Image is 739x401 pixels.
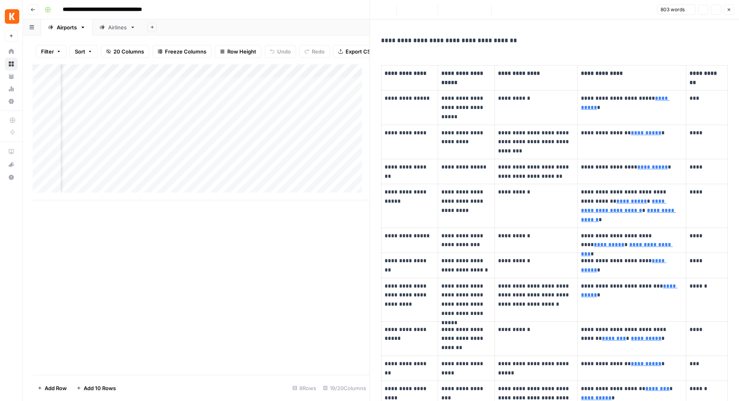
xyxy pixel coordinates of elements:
button: Redo [299,45,330,58]
span: Freeze Columns [165,47,206,56]
button: Add 10 Rows [72,382,121,395]
span: Filter [41,47,54,56]
a: Browse [5,58,18,70]
button: Row Height [215,45,261,58]
button: 20 Columns [101,45,149,58]
div: 8 Rows [289,382,320,395]
div: Airlines [108,23,127,31]
button: Help + Support [5,171,18,184]
button: Freeze Columns [152,45,212,58]
span: 803 words [661,6,685,13]
button: Workspace: Kayak [5,6,18,27]
a: Home [5,45,18,58]
span: Export CSV [346,47,374,56]
span: 20 Columns [113,47,144,56]
button: Undo [265,45,296,58]
a: AirOps Academy [5,145,18,158]
span: Undo [277,47,291,56]
button: Export CSV [333,45,379,58]
span: Redo [312,47,325,56]
a: Settings [5,95,18,108]
span: Sort [75,47,85,56]
button: Filter [36,45,66,58]
div: What's new? [5,158,17,171]
a: Your Data [5,70,18,83]
span: Row Height [227,47,256,56]
span: Add Row [45,384,67,392]
button: 803 words [657,4,696,15]
button: Sort [70,45,98,58]
span: Add 10 Rows [84,384,116,392]
a: Airports [41,19,93,35]
button: What's new? [5,158,18,171]
div: 19/20 Columns [320,382,370,395]
a: Usage [5,82,18,95]
img: Kayak Logo [5,9,19,24]
a: Airlines [93,19,142,35]
button: Add Row [33,382,72,395]
div: Airports [57,23,77,31]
